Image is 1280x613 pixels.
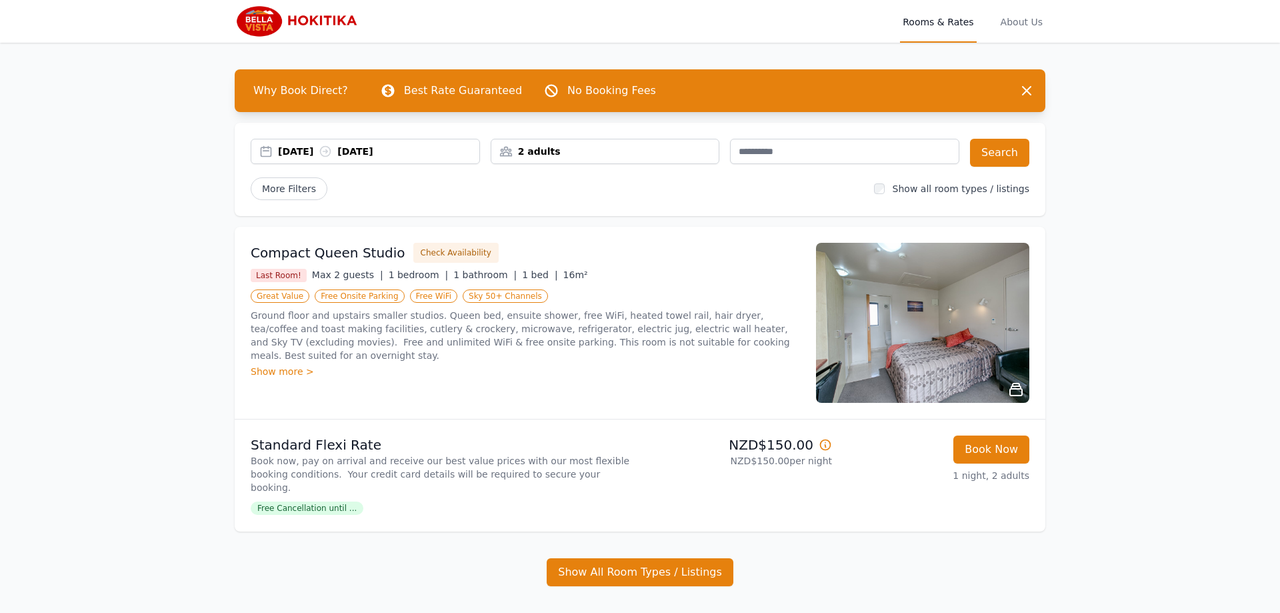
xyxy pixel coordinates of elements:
[251,269,307,282] span: Last Room!
[312,269,383,280] span: Max 2 guests |
[315,289,404,303] span: Free Onsite Parking
[567,83,656,99] p: No Booking Fees
[953,436,1029,464] button: Book Now
[645,436,832,454] p: NZD$150.00
[410,289,458,303] span: Free WiFi
[563,269,588,280] span: 16m²
[404,83,522,99] p: Best Rate Guaranteed
[522,269,557,280] span: 1 bed |
[278,145,479,158] div: [DATE] [DATE]
[645,454,832,468] p: NZD$150.00 per night
[413,243,499,263] button: Check Availability
[251,502,363,515] span: Free Cancellation until ...
[893,183,1029,194] label: Show all room types / listings
[251,454,635,494] p: Book now, pay on arrival and receive our best value prices with our most flexible booking conditi...
[251,289,309,303] span: Great Value
[243,77,359,104] span: Why Book Direct?
[251,365,800,378] div: Show more >
[389,269,449,280] span: 1 bedroom |
[235,5,363,37] img: Bella Vista Hokitika
[463,289,548,303] span: Sky 50+ Channels
[843,469,1029,482] p: 1 night, 2 adults
[251,309,800,362] p: Ground floor and upstairs smaller studios. Queen bed, ensuite shower, free WiFi, heated towel rai...
[453,269,517,280] span: 1 bathroom |
[970,139,1029,167] button: Search
[547,558,733,586] button: Show All Room Types / Listings
[251,177,327,200] span: More Filters
[251,243,405,262] h3: Compact Queen Studio
[491,145,719,158] div: 2 adults
[251,436,635,454] p: Standard Flexi Rate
